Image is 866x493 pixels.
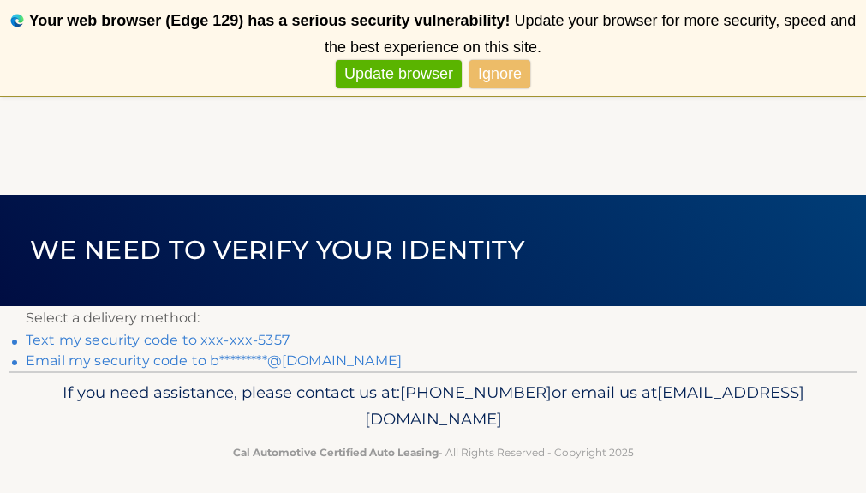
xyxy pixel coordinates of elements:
a: Ignore [469,60,530,88]
span: We need to verify your identity [30,234,524,266]
p: Select a delivery method: [26,306,840,330]
b: Your web browser (Edge 129) has a serious security vulnerability! [29,12,511,29]
a: Email my security code to b*********@[DOMAIN_NAME] [26,352,402,369]
strong: Cal Automotive Certified Auto Leasing [233,446,439,459]
span: [PHONE_NUMBER] [400,382,552,402]
p: - All Rights Reserved - Copyright 2025 [35,443,832,461]
span: Update your browser for more security, speed and the best experience on this site. [325,12,856,56]
a: Text my security code to xxx-xxx-5357 [26,332,290,348]
p: If you need assistance, please contact us at: or email us at [35,379,832,434]
a: Update browser [336,60,462,88]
